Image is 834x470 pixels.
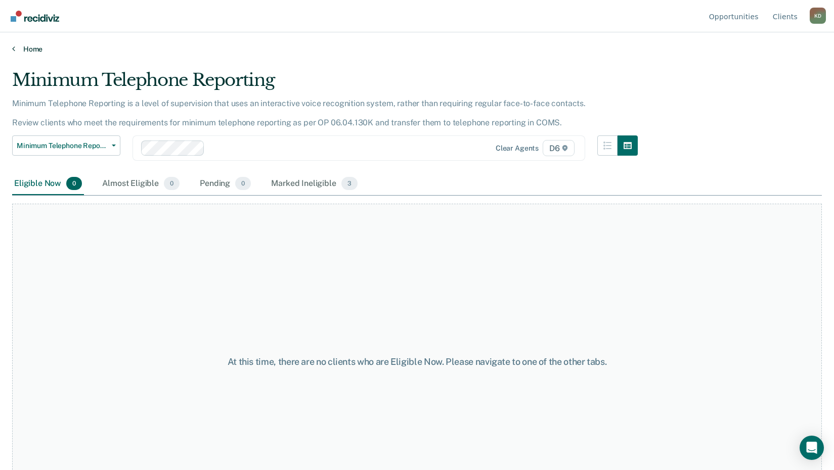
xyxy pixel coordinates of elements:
[12,44,822,54] a: Home
[198,173,253,195] div: Pending0
[235,177,251,190] span: 0
[12,135,120,156] button: Minimum Telephone Reporting
[543,140,575,156] span: D6
[12,70,638,99] div: Minimum Telephone Reporting
[164,177,180,190] span: 0
[12,173,84,195] div: Eligible Now0
[810,8,826,24] button: Profile dropdown button
[810,8,826,24] div: K D
[12,99,586,127] p: Minimum Telephone Reporting is a level of supervision that uses an interactive voice recognition ...
[66,177,82,190] span: 0
[100,173,182,195] div: Almost Eligible0
[496,144,539,153] div: Clear agents
[11,11,59,22] img: Recidiviz
[215,356,620,367] div: At this time, there are no clients who are Eligible Now. Please navigate to one of the other tabs.
[341,177,358,190] span: 3
[17,142,108,150] span: Minimum Telephone Reporting
[269,173,360,195] div: Marked Ineligible3
[800,436,824,460] div: Open Intercom Messenger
